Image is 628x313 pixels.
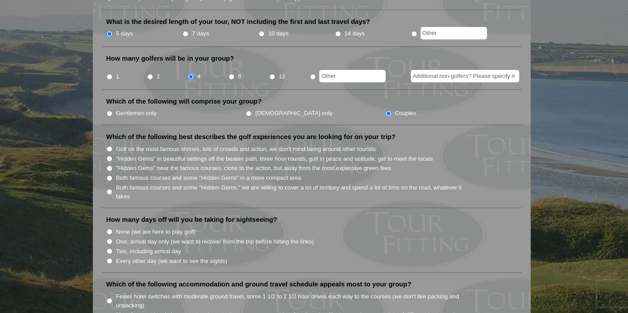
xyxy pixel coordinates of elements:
label: 10 days [268,29,289,38]
label: Which of the following best describes the golf experiences you are looking for on your trip? [106,132,395,141]
label: 4 [197,72,200,81]
label: 12 [279,72,285,81]
label: 2 [157,72,160,81]
label: Two, including arrival day [116,247,181,256]
label: 1 [116,72,119,81]
label: 7 days [192,29,209,38]
label: Which of the following will comprise your group? [106,97,262,106]
label: Golf on the most famous shrines, lots of crowds and action, we don't mind being around other tour... [116,145,376,154]
input: Other [319,70,386,82]
label: [DEMOGRAPHIC_DATA] only [256,109,333,118]
label: Both famous courses and some "Hidden Gems," we are willing to cover a lot of territory and spend ... [116,183,471,201]
label: One, arrival day only (we want to recover from the trip before hitting the links) [116,237,314,246]
label: Both famous courses and some "Hidden Gems" in a more compact area [116,174,301,182]
label: "Hidden Gems" in beautiful settings off the beaten path, three hour rounds, golf in peace and sol... [116,155,433,163]
label: Which of the following accommodation and ground travel schedule appeals most to your group? [106,280,411,289]
label: "Hidden Gems" near the famous courses, close to the action, but away from the most expensive gree... [116,164,391,173]
label: 14 days [345,29,365,38]
label: Fewer hotel switches with moderate ground travel, some 1 1/2 to 2 1/2 hour drives each way to the... [116,292,471,309]
label: Gentlemen only [116,109,157,118]
label: What is the desired length of your tour, NOT including the first and last travel days? [106,17,370,26]
label: None (we are here to play golf) [116,228,195,236]
label: 5 days [116,29,133,38]
label: How many golfers will be in your group? [106,54,234,63]
input: Other [421,27,487,39]
label: Every other day (we want to see the sights) [116,257,227,266]
input: Additional non-golfers? Please specify # [411,70,519,82]
label: Couples [395,109,416,118]
label: How many days off will you be taking for sightseeing? [106,215,277,224]
label: 8 [238,72,241,81]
